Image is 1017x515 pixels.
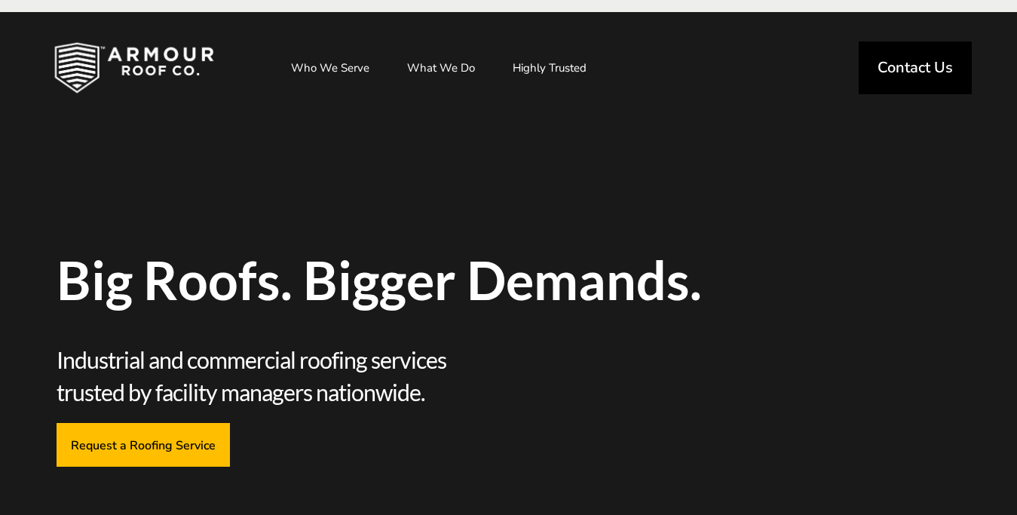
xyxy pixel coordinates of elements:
[859,41,972,94] a: Contact Us
[30,30,238,106] img: Industrial and Commercial Roofing Company | Armour Roof Co.
[878,60,953,75] span: Contact Us
[71,437,216,452] span: Request a Roofing Service
[498,49,602,87] a: Highly Trusted
[57,423,230,466] a: Request a Roofing Service
[392,49,490,87] a: What We Do
[57,253,961,306] span: Big Roofs. Bigger Demands.
[57,344,509,408] span: Industrial and commercial roofing services trusted by facility managers nationwide.
[276,49,384,87] a: Who We Serve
